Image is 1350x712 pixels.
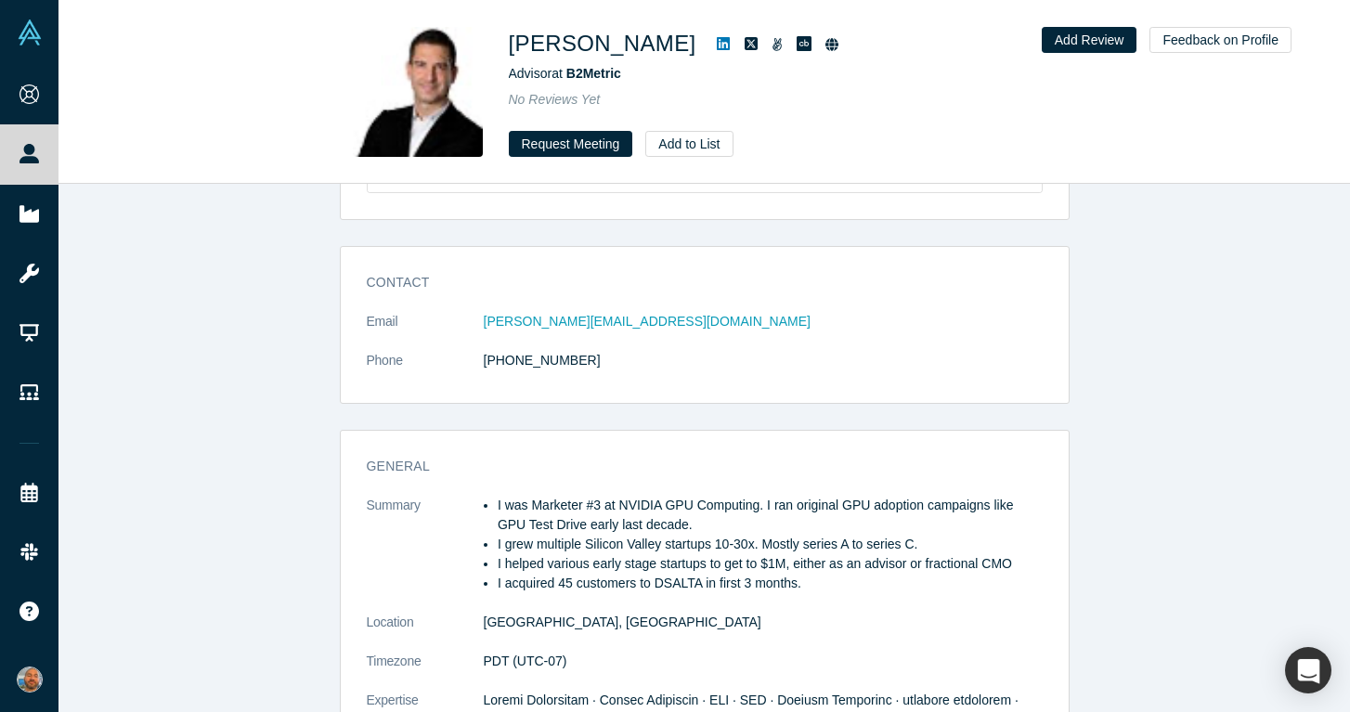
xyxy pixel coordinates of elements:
dt: Email [367,312,484,351]
button: Add to List [645,131,733,157]
dd: PDT (UTC-07) [484,652,1043,671]
img: Jon Ozdoruk's Profile Image [353,27,483,157]
li: I helped various early stage startups to get to $1M, either as an advisor or fractional CMO [498,554,1043,574]
button: Request Meeting [509,131,633,157]
a: [PHONE_NUMBER] [484,353,601,368]
li: I acquired 45 customers to DSALTA in first 3 months. [498,574,1043,593]
a: [PERSON_NAME][EMAIL_ADDRESS][DOMAIN_NAME] [484,314,811,329]
h3: Contact [367,273,1017,292]
span: No Reviews Yet [509,92,601,107]
dt: Phone [367,351,484,390]
img: Alchemist Vault Logo [17,19,43,45]
button: Feedback on Profile [1149,27,1292,53]
button: Add Review [1042,27,1137,53]
a: B2Metric [566,66,621,81]
img: Aarlo Stone Fish's Account [17,667,43,693]
h3: General [367,457,1017,476]
h1: [PERSON_NAME] [509,27,696,60]
dt: Location [367,613,484,652]
dd: [GEOGRAPHIC_DATA], [GEOGRAPHIC_DATA] [484,613,1043,632]
dt: Timezone [367,652,484,691]
dt: Summary [367,496,484,613]
li: I grew multiple Silicon Valley startups 10-30x. Mostly series A to series C. [498,535,1043,554]
li: I was Marketer #3 at NVIDIA GPU Computing. I ran original GPU adoption campaigns like GPU Test Dr... [498,496,1043,535]
span: Advisor at [509,66,621,81]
